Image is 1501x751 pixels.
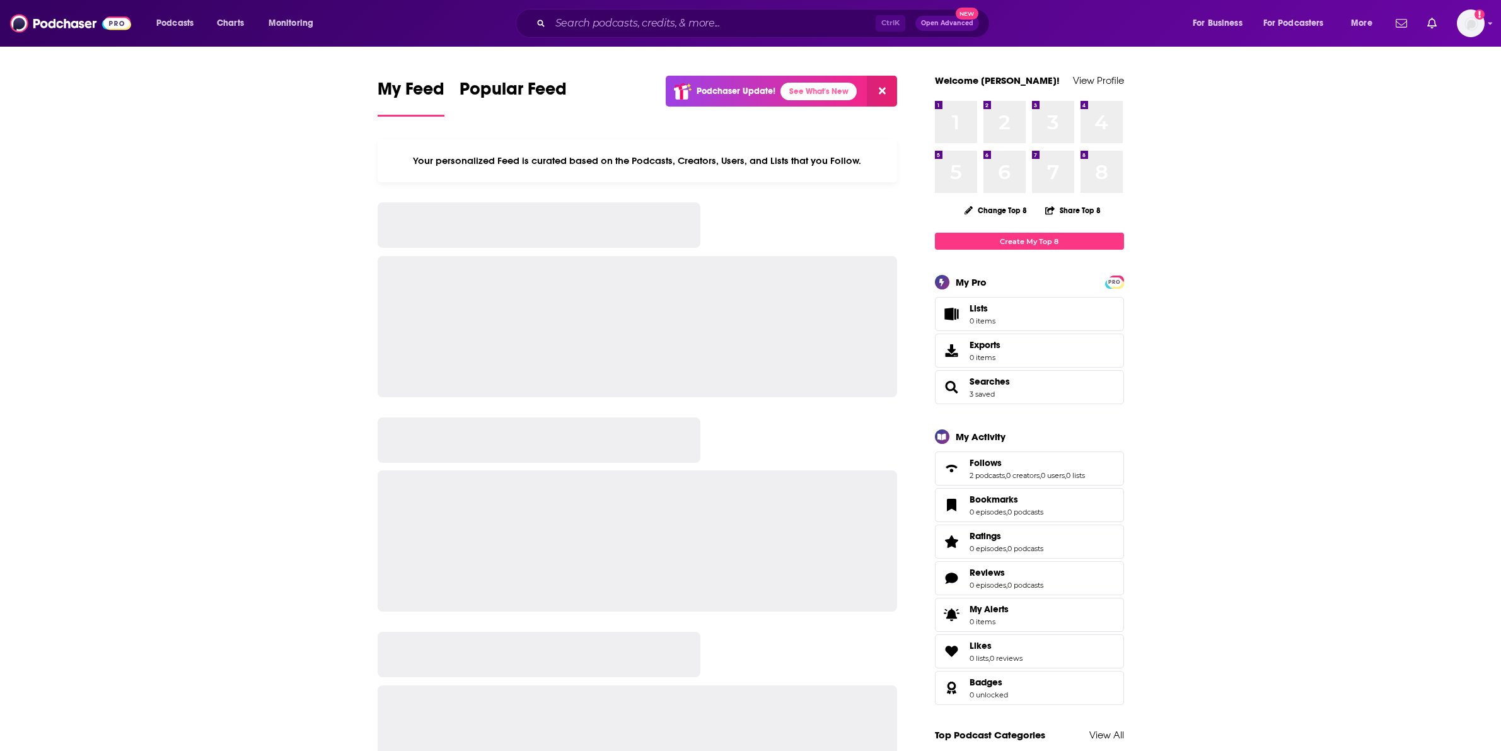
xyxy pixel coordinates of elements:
[939,643,965,660] a: Likes
[939,679,965,697] a: Badges
[876,15,905,32] span: Ctrl K
[970,390,995,399] a: 3 saved
[1006,544,1007,553] span: ,
[970,581,1006,590] a: 0 episodes
[935,233,1124,250] a: Create My Top 8
[935,488,1124,522] span: Bookmarks
[970,654,988,663] a: 0 lists
[970,353,1000,362] span: 0 items
[1065,471,1066,480] span: ,
[1422,13,1442,34] a: Show notifications dropdown
[935,598,1124,632] a: My Alerts
[1005,471,1006,480] span: ,
[939,606,965,624] span: My Alerts
[1391,13,1412,34] a: Show notifications dropdown
[956,8,978,20] span: New
[1184,13,1258,33] button: open menu
[1073,74,1124,86] a: View Profile
[970,303,988,314] span: Lists
[970,677,1008,688] a: Badges
[1089,729,1124,741] a: View All
[970,567,1043,578] a: Reviews
[1006,471,1040,480] a: 0 creators
[260,13,330,33] button: open menu
[939,342,965,359] span: Exports
[921,20,973,26] span: Open Advanced
[970,494,1043,505] a: Bookmarks
[1263,15,1324,32] span: For Podcasters
[1457,9,1485,37] span: Logged in as nicole.koremenos
[970,317,995,325] span: 0 items
[1007,581,1043,590] a: 0 podcasts
[935,671,1124,705] span: Badges
[970,457,1085,469] a: Follows
[935,729,1045,741] a: Top Podcast Categories
[970,690,1008,699] a: 0 unlocked
[209,13,252,33] a: Charts
[939,569,965,587] a: Reviews
[970,640,992,651] span: Likes
[1041,471,1065,480] a: 0 users
[156,15,194,32] span: Podcasts
[935,634,1124,668] span: Likes
[378,139,898,182] div: Your personalized Feed is curated based on the Podcasts, Creators, Users, and Lists that you Follow.
[970,339,1000,351] span: Exports
[970,494,1018,505] span: Bookmarks
[1475,9,1485,20] svg: Add a profile image
[970,530,1001,542] span: Ratings
[1066,471,1085,480] a: 0 lists
[970,567,1005,578] span: Reviews
[1045,198,1101,223] button: Share Top 8
[550,13,876,33] input: Search podcasts, credits, & more...
[935,525,1124,559] span: Ratings
[935,561,1124,595] span: Reviews
[970,640,1023,651] a: Likes
[217,15,244,32] span: Charts
[939,378,965,396] a: Searches
[939,460,965,477] a: Follows
[1107,277,1122,287] span: PRO
[957,202,1035,218] button: Change Top 8
[970,508,1006,516] a: 0 episodes
[970,457,1002,469] span: Follows
[935,297,1124,331] a: Lists
[970,544,1006,553] a: 0 episodes
[970,617,1009,626] span: 0 items
[1457,9,1485,37] img: User Profile
[1193,15,1243,32] span: For Business
[970,303,995,314] span: Lists
[460,78,567,107] span: Popular Feed
[10,11,131,35] img: Podchaser - Follow, Share and Rate Podcasts
[970,603,1009,615] span: My Alerts
[1006,581,1007,590] span: ,
[1006,508,1007,516] span: ,
[378,78,444,117] a: My Feed
[697,86,775,96] p: Podchaser Update!
[528,9,1002,38] div: Search podcasts, credits, & more...
[1040,471,1041,480] span: ,
[1342,13,1388,33] button: open menu
[970,376,1010,387] a: Searches
[780,83,857,100] a: See What's New
[1457,9,1485,37] button: Show profile menu
[935,334,1124,368] a: Exports
[970,530,1043,542] a: Ratings
[378,78,444,107] span: My Feed
[939,533,965,550] a: Ratings
[1007,544,1043,553] a: 0 podcasts
[990,654,1023,663] a: 0 reviews
[460,78,567,117] a: Popular Feed
[1007,508,1043,516] a: 0 podcasts
[939,496,965,514] a: Bookmarks
[915,16,979,31] button: Open AdvancedNew
[269,15,313,32] span: Monitoring
[956,431,1005,443] div: My Activity
[1255,13,1342,33] button: open menu
[970,677,1002,688] span: Badges
[148,13,210,33] button: open menu
[1107,277,1122,286] a: PRO
[935,74,1060,86] a: Welcome [PERSON_NAME]!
